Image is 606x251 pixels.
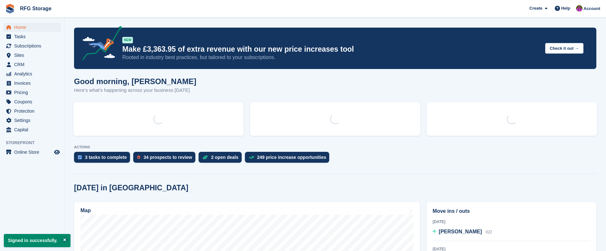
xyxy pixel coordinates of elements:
p: Make £3,363.95 of extra revenue with our new price increases tool [122,45,540,54]
img: prospect-51fa495bee0391a8d652442698ab0144808aea92771e9ea1ae160a38d050c398.svg [137,155,140,159]
a: menu [3,51,61,60]
a: menu [3,60,61,69]
span: Home [14,23,53,32]
div: 249 price increase opportunities [257,155,326,160]
h2: Map [80,208,91,213]
h2: Move ins / outs [433,207,590,215]
img: task-75834270c22a3079a89374b754ae025e5fb1db73e45f91037f5363f120a921f8.svg [78,155,82,159]
span: Analytics [14,69,53,78]
p: Signed in successfully. [4,234,70,247]
img: price-adjustments-announcement-icon-8257ccfd72463d97f412b2fc003d46551f7dbcb40ab6d574587a9cd5c0d94... [77,26,122,63]
span: Create [529,5,542,12]
a: 2 open deals [199,152,245,166]
span: Invoices [14,79,53,88]
span: Coupons [14,97,53,106]
span: Settings [14,116,53,125]
span: Protection [14,107,53,116]
a: menu [3,32,61,41]
div: 2 open deals [211,155,238,160]
a: menu [3,88,61,97]
a: menu [3,148,61,157]
div: 34 prospects to review [144,155,192,160]
span: Tasks [14,32,53,41]
img: stora-icon-8386f47178a22dfd0bd8f6a31ec36ba5ce8667c1dd55bd0f319d3a0aa187defe.svg [5,4,15,13]
a: menu [3,97,61,106]
a: menu [3,107,61,116]
a: 3 tasks to complete [74,152,133,166]
span: Pricing [14,88,53,97]
span: CRM [14,60,53,69]
a: menu [3,116,61,125]
h1: Good morning, [PERSON_NAME] [74,77,196,86]
span: 022 [486,230,492,234]
p: Rooted in industry best practices, but tailored to your subscriptions. [122,54,540,61]
a: 249 price increase opportunities [245,152,333,166]
div: 3 tasks to complete [85,155,127,160]
button: Check it out → [545,43,583,54]
span: Account [583,5,600,12]
h2: [DATE] in [GEOGRAPHIC_DATA] [74,184,188,192]
div: [DATE] [433,219,590,225]
a: RFG Storage [17,3,54,14]
a: menu [3,69,61,78]
span: Subscriptions [14,41,53,50]
span: Storefront [6,140,64,146]
a: menu [3,79,61,88]
p: Here's what's happening across your business [DATE] [74,87,196,94]
span: Sites [14,51,53,60]
img: deal-1b604bf984904fb50ccaf53a9ad4b4a5d6e5aea283cecdc64d6e3604feb123c2.svg [202,155,208,160]
a: menu [3,23,61,32]
span: Help [561,5,570,12]
a: menu [3,41,61,50]
p: ACTIONS [74,145,596,149]
img: price_increase_opportunities-93ffe204e8149a01c8c9dc8f82e8f89637d9d84a8eef4429ea346261dce0b2c0.svg [249,156,254,159]
img: Laura Lawson [576,5,583,12]
a: 34 prospects to review [133,152,199,166]
span: Capital [14,125,53,134]
a: menu [3,125,61,134]
div: NEW [122,37,133,43]
a: [PERSON_NAME] 022 [433,228,492,236]
span: [PERSON_NAME] [439,229,482,234]
a: Preview store [53,148,61,156]
span: Online Store [14,148,53,157]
